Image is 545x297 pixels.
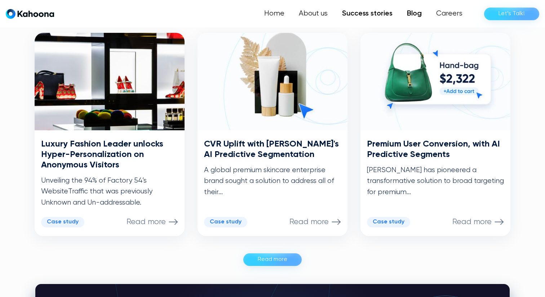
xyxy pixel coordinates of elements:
h3: CVR Uplift with [PERSON_NAME]'s AI Predictive Segmentation [204,139,341,160]
a: Let’s Talk! [484,8,539,20]
h3: Premium User Conversion, with AI Predictive Segments [367,139,504,160]
div: Let’s Talk! [499,8,525,19]
div: Case study [47,219,79,226]
a: Success stories [335,6,400,21]
p: A global premium skincare enterprise brand sought a solution to address all of their... [204,165,341,198]
a: About us [292,6,335,21]
p: Read more [289,217,329,227]
a: Premium User Conversion, with AI Predictive Segments[PERSON_NAME] has pioneered a transformative ... [360,33,510,236]
div: Case study [373,219,404,226]
div: Read more [258,254,287,265]
div: Case study [210,219,242,226]
a: Careers [429,6,470,21]
a: Luxury Fashion Leader unlocks Hyper-Personalization on Anonymous VisitorsUnveiling the 94% of Fac... [35,33,185,236]
a: CVR Uplift with [PERSON_NAME]'s AI Predictive SegmentationA global premium skincare enterprise br... [198,33,347,236]
a: home [6,9,54,19]
p: Read more [452,217,492,227]
a: Home [257,6,292,21]
a: Read more [243,253,302,266]
a: Blog [400,6,429,21]
p: Read more [127,217,166,227]
p: Unveiling the 94% of Factory 54’s WebsiteTraffic that was previously Unknown and Un-addressable. [41,175,178,208]
p: [PERSON_NAME] has pioneered a transformative solution to broad targeting for premium... [367,165,504,198]
h3: Luxury Fashion Leader unlocks Hyper-Personalization on Anonymous Visitors [41,139,178,170]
